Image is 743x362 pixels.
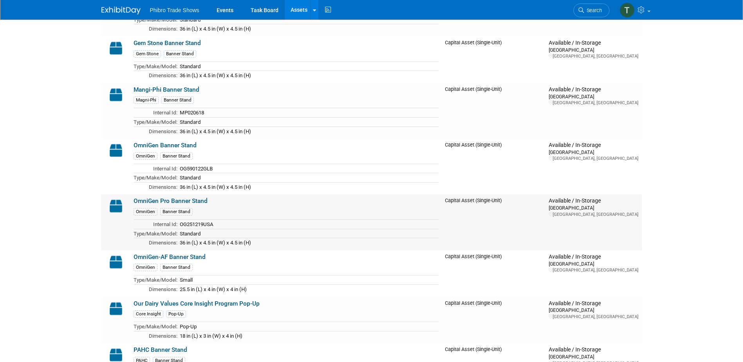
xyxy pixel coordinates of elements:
td: Type/Make/Model: [134,62,177,71]
div: Banner Stand [161,96,194,104]
div: [GEOGRAPHIC_DATA] [549,93,638,100]
img: Tess Lehman [620,3,635,18]
td: Standard [177,229,439,238]
div: OmniGen [134,208,157,215]
td: Type/Make/Model: [134,229,177,238]
div: [GEOGRAPHIC_DATA] [549,205,638,211]
span: 36 in (L) x 4.5 in (W) x 4.5 in (H) [180,240,251,246]
a: PAHC Banner Stand [134,346,187,353]
a: OmniGen-AF Banner Stand [134,253,206,261]
td: Capital Asset (Single-Unit) [442,250,546,297]
div: [GEOGRAPHIC_DATA], [GEOGRAPHIC_DATA] [549,53,638,59]
td: Capital Asset (Single-Unit) [442,297,546,344]
a: Search [573,4,609,17]
td: OG590122GLB [177,164,439,173]
div: Available / In-Storage [549,346,638,353]
div: [GEOGRAPHIC_DATA] [549,307,638,313]
span: 36 in (L) x 4.5 in (W) x 4.5 in (H) [180,129,251,134]
div: Gem Stone [134,50,161,58]
td: Dimensions: [134,284,177,293]
td: Internal Id: [134,219,177,229]
img: Capital-Asset-Icon-2.png [105,40,127,57]
div: [GEOGRAPHIC_DATA], [GEOGRAPHIC_DATA] [549,314,638,320]
div: Pop-Up [166,310,186,318]
img: Capital-Asset-Icon-2.png [105,142,127,159]
div: [GEOGRAPHIC_DATA], [GEOGRAPHIC_DATA] [549,100,638,106]
div: [GEOGRAPHIC_DATA], [GEOGRAPHIC_DATA] [549,156,638,161]
td: Pop-Up [177,322,439,331]
div: [GEOGRAPHIC_DATA] [549,149,638,156]
td: OG251219USA [177,219,439,229]
div: Available / In-Storage [549,86,638,93]
div: [GEOGRAPHIC_DATA], [GEOGRAPHIC_DATA] [549,267,638,273]
img: Capital-Asset-Icon-2.png [105,197,127,215]
div: Magni-Phi [134,96,159,104]
div: Available / In-Storage [549,197,638,205]
td: Small [177,275,439,285]
div: OmniGen [134,152,157,160]
a: Gem Stone Banner Stand [134,40,201,47]
a: Mangi-Phi Banner Stand [134,86,199,93]
a: OmniGen Banner Stand [134,142,197,149]
a: Our Dairy Values Core Insight Program Pop-Up [134,300,260,307]
div: Banner Stand [164,50,196,58]
td: Type/Make/Model: [134,173,177,183]
div: Available / In-Storage [549,300,638,307]
td: Capital Asset (Single-Unit) [442,36,546,83]
span: Phibro Trade Shows [150,7,199,13]
td: Internal Id: [134,108,177,118]
td: Standard [177,62,439,71]
span: 36 in (L) x 4.5 in (W) x 4.5 in (H) [180,184,251,190]
span: 18 in (L) x 3 in (W) x 4 in (H) [180,333,242,339]
img: ExhibitDay [101,7,141,14]
td: Capital Asset (Single-Unit) [442,194,546,250]
td: Dimensions: [134,127,177,136]
td: Dimensions: [134,182,177,191]
div: Banner Stand [160,208,193,215]
img: Capital-Asset-Icon-2.png [105,86,127,103]
a: OmniGen Pro Banner Stand [134,197,208,205]
td: Type/Make/Model: [134,117,177,127]
td: Internal Id: [134,164,177,173]
td: Dimensions: [134,24,177,33]
img: Capital-Asset-Icon-2.png [105,253,127,271]
td: MP020618 [177,108,439,118]
div: Available / In-Storage [549,253,638,261]
span: Search [584,7,602,13]
span: 36 in (L) x 4.5 in (W) x 4.5 in (H) [180,72,251,78]
td: Type/Make/Model: [134,322,177,331]
div: Core Insight [134,310,163,318]
td: Standard [177,173,439,183]
div: Banner Stand [160,152,193,160]
td: Capital Asset (Single-Unit) [442,83,546,139]
div: [GEOGRAPHIC_DATA], [GEOGRAPHIC_DATA] [549,212,638,217]
td: Dimensions: [134,331,177,340]
div: [GEOGRAPHIC_DATA] [549,47,638,53]
td: Dimensions: [134,71,177,80]
div: [GEOGRAPHIC_DATA] [549,261,638,267]
span: 36 in (L) x 4.5 in (W) x 4.5 in (H) [180,26,251,32]
div: Banner Stand [160,264,193,271]
img: Capital-Asset-Icon-2.png [105,300,127,317]
div: Available / In-Storage [549,40,638,47]
td: Standard [177,117,439,127]
td: Type/Make/Model: [134,275,177,285]
div: Available / In-Storage [549,142,638,149]
div: OmniGen [134,264,157,271]
td: Capital Asset (Single-Unit) [442,139,546,194]
td: Dimensions: [134,238,177,247]
span: 25.5 in (L) x 4 in (W) x 4 in (H) [180,286,247,292]
div: [GEOGRAPHIC_DATA] [549,353,638,360]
